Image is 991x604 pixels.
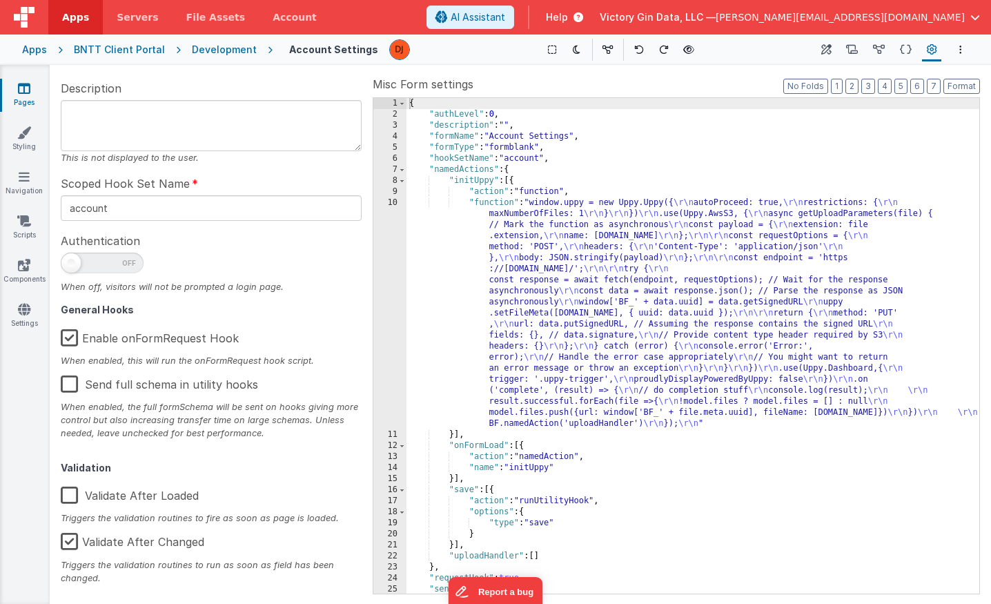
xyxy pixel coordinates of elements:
span: Apps [62,10,89,24]
div: 14 [373,462,406,474]
div: 21 [373,540,406,551]
div: Triggers the validation routines to run as soon as field has been changed. [61,558,362,585]
button: 2 [845,79,858,94]
button: 5 [894,79,907,94]
button: 6 [910,79,924,94]
div: 10 [373,197,406,429]
div: When enabled, the full formSchema will be sent on hooks giving more control but also increasing t... [61,400,362,440]
label: Send full schema in utility hooks [61,367,258,397]
span: [PERSON_NAME][EMAIL_ADDRESS][DOMAIN_NAME] [716,10,965,24]
div: 4 [373,131,406,142]
h4: Account Settings [289,44,378,55]
span: Help [546,10,568,24]
div: 24 [373,573,406,584]
div: 3 [373,120,406,131]
div: When off, visitors will not be prompted a login page. [61,280,362,293]
span: Scoped Hook Set Name [61,175,190,192]
button: 1 [831,79,843,94]
span: AI Assistant [451,10,505,24]
button: 3 [861,79,875,94]
span: Authentication [61,233,140,249]
div: This is not displayed to the user. [61,151,362,164]
div: 7 [373,164,406,175]
div: 13 [373,451,406,462]
div: Triggers the validation routines to fire as soon as page is loaded. [61,512,362,525]
span: File Assets [186,10,246,24]
button: No Folds [783,79,828,94]
label: Validate After Changed [61,525,204,554]
div: 18 [373,507,406,518]
div: Apps [22,43,47,57]
div: 6 [373,153,406,164]
div: 17 [373,496,406,507]
div: 11 [373,429,406,440]
div: 5 [373,142,406,153]
button: 7 [927,79,941,94]
span: Servers [117,10,158,24]
div: 16 [373,485,406,496]
span: Misc Form settings [373,76,473,92]
div: Development [192,43,257,57]
label: Enable onFormRequest Hook [61,321,239,351]
button: Format [943,79,980,94]
img: f3d315f864dfd729bbf95c1be5919636 [390,40,409,59]
div: 19 [373,518,406,529]
strong: General Hooks [61,304,134,315]
span: Victory Gin Data, LLC — [600,10,716,24]
span: Description [61,80,121,97]
div: 1 [373,98,406,109]
div: 8 [373,175,406,186]
div: 23 [373,562,406,573]
div: When enabled, this will run the onFormRequest hook script. [61,354,362,367]
div: 2 [373,109,406,120]
button: AI Assistant [426,6,514,29]
div: 22 [373,551,406,562]
div: 15 [373,474,406,485]
div: 9 [373,186,406,197]
button: Options [952,41,969,58]
div: 12 [373,440,406,451]
strong: Validation [61,462,111,474]
div: 25 [373,584,406,595]
div: 20 [373,529,406,540]
label: Validate After Loaded [61,478,199,508]
button: Victory Gin Data, LLC — [PERSON_NAME][EMAIL_ADDRESS][DOMAIN_NAME] [600,10,980,24]
div: BNTT Client Portal [74,43,165,57]
button: 4 [878,79,892,94]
